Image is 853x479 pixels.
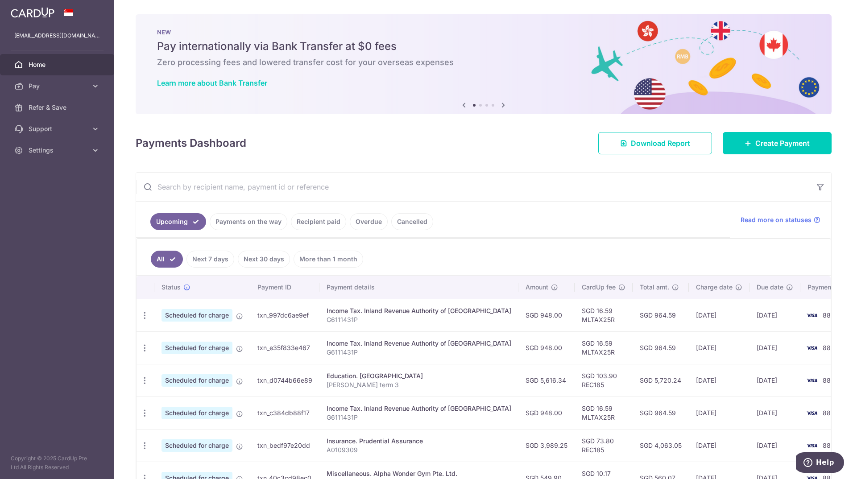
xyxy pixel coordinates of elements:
[631,138,690,149] span: Download Report
[518,429,575,462] td: SGD 3,989.25
[518,299,575,331] td: SGD 948.00
[157,29,810,36] p: NEW
[633,299,689,331] td: SGD 964.59
[151,251,183,268] a: All
[157,39,810,54] h5: Pay internationally via Bank Transfer at $0 fees
[327,469,511,478] div: Miscellaneous. Alpha Wonder Gym Pte. Ltd.
[755,138,810,149] span: Create Payment
[803,440,821,451] img: Bank Card
[327,413,511,422] p: G6111431P
[161,309,232,322] span: Scheduled for charge
[161,342,232,354] span: Scheduled for charge
[327,446,511,454] p: A0109309
[633,364,689,396] td: SGD 5,720.24
[749,331,800,364] td: [DATE]
[14,31,100,40] p: [EMAIL_ADDRESS][DOMAIN_NAME]
[327,348,511,357] p: G6111431P
[689,299,749,331] td: [DATE]
[823,344,838,351] span: 8878
[29,103,87,112] span: Refer & Save
[186,251,234,268] a: Next 7 days
[327,404,511,413] div: Income Tax. Inland Revenue Authority of [GEOGRAPHIC_DATA]
[823,311,838,319] span: 8878
[250,299,319,331] td: txn_997dc6ae9ef
[327,437,511,446] div: Insurance. Prudential Assurance
[518,364,575,396] td: SGD 5,616.34
[327,306,511,315] div: Income Tax. Inland Revenue Authority of [GEOGRAPHIC_DATA]
[136,135,246,151] h4: Payments Dashboard
[575,364,633,396] td: SGD 103.90 REC185
[598,132,712,154] a: Download Report
[823,442,838,449] span: 8878
[575,299,633,331] td: SGD 16.59 MLTAX25R
[689,396,749,429] td: [DATE]
[250,396,319,429] td: txn_c384db88f17
[136,14,832,114] img: Bank transfer banner
[575,331,633,364] td: SGD 16.59 MLTAX25R
[749,299,800,331] td: [DATE]
[633,331,689,364] td: SGD 964.59
[250,429,319,462] td: txn_bedf97e20dd
[803,343,821,353] img: Bank Card
[633,396,689,429] td: SGD 964.59
[741,215,812,224] span: Read more on statuses
[689,331,749,364] td: [DATE]
[803,375,821,386] img: Bank Card
[238,251,290,268] a: Next 30 days
[327,339,511,348] div: Income Tax. Inland Revenue Authority of [GEOGRAPHIC_DATA]
[29,124,87,133] span: Support
[294,251,363,268] a: More than 1 month
[136,173,810,201] input: Search by recipient name, payment id or reference
[749,396,800,429] td: [DATE]
[250,331,319,364] td: txn_e35f833e467
[757,283,783,292] span: Due date
[749,429,800,462] td: [DATE]
[689,429,749,462] td: [DATE]
[391,213,433,230] a: Cancelled
[161,283,181,292] span: Status
[210,213,287,230] a: Payments on the way
[29,60,87,69] span: Home
[741,215,820,224] a: Read more on statuses
[157,78,267,87] a: Learn more about Bank Transfer
[161,374,232,387] span: Scheduled for charge
[327,380,511,389] p: [PERSON_NAME] term 3
[327,372,511,380] div: Education. [GEOGRAPHIC_DATA]
[161,439,232,452] span: Scheduled for charge
[575,429,633,462] td: SGD 73.80 REC185
[696,283,733,292] span: Charge date
[150,213,206,230] a: Upcoming
[350,213,388,230] a: Overdue
[29,82,87,91] span: Pay
[327,315,511,324] p: G6111431P
[250,364,319,396] td: txn_d0744b66e89
[161,407,232,419] span: Scheduled for charge
[796,452,844,475] iframe: Opens a widget where you can find more information
[157,57,810,68] h6: Zero processing fees and lowered transfer cost for your overseas expenses
[11,7,54,18] img: CardUp
[518,331,575,364] td: SGD 948.00
[803,408,821,418] img: Bank Card
[319,276,518,299] th: Payment details
[575,396,633,429] td: SGD 16.59 MLTAX25R
[723,132,832,154] a: Create Payment
[823,409,838,417] span: 8878
[518,396,575,429] td: SGD 948.00
[526,283,548,292] span: Amount
[582,283,616,292] span: CardUp fee
[250,276,319,299] th: Payment ID
[689,364,749,396] td: [DATE]
[640,283,669,292] span: Total amt.
[803,310,821,321] img: Bank Card
[749,364,800,396] td: [DATE]
[633,429,689,462] td: SGD 4,063.05
[29,146,87,155] span: Settings
[291,213,346,230] a: Recipient paid
[823,376,838,384] span: 8878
